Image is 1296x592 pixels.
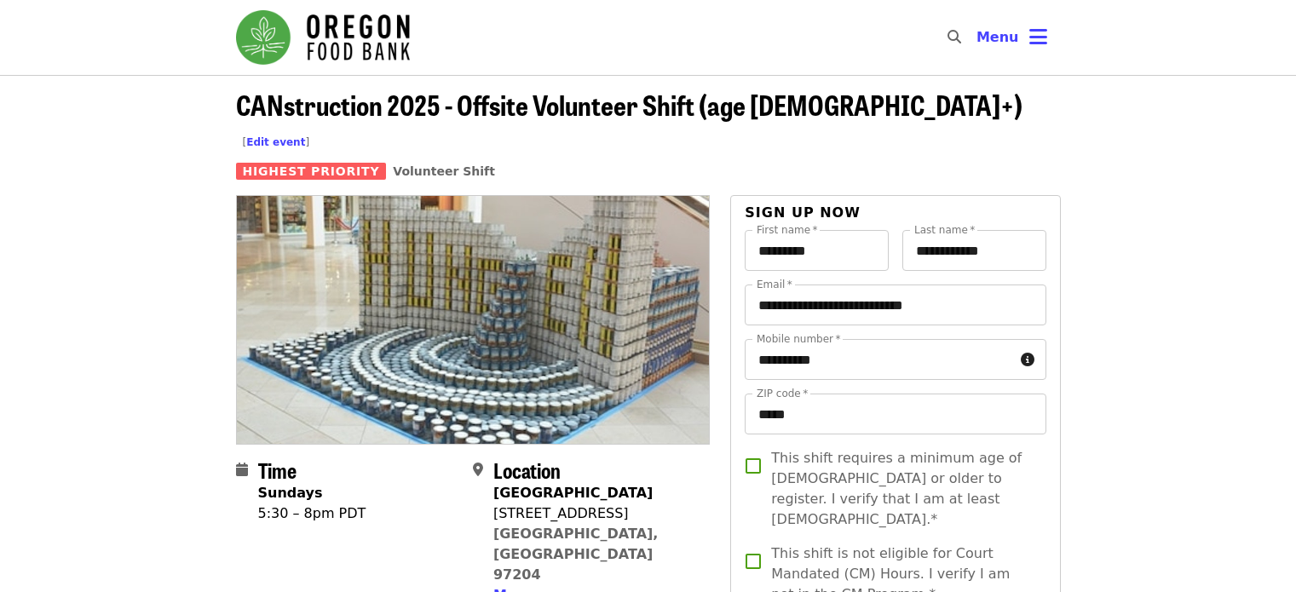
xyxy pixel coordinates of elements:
[976,29,1019,45] span: Menu
[771,448,1032,530] span: This shift requires a minimum age of [DEMOGRAPHIC_DATA] or older to register. I verify that I am ...
[1021,352,1034,368] i: circle-info icon
[236,462,248,478] i: calendar icon
[258,455,297,485] span: Time
[243,136,310,148] span: [ ]
[236,84,1022,159] span: CANstruction 2025 - Offsite Volunteer Shift (age [DEMOGRAPHIC_DATA]+)
[1029,25,1047,49] i: bars icon
[914,225,975,235] label: Last name
[902,230,1046,271] input: Last name
[745,394,1045,434] input: ZIP code
[246,136,305,148] a: Edit event
[745,230,889,271] input: First name
[757,225,818,235] label: First name
[393,164,495,178] a: Volunteer Shift
[757,334,840,344] label: Mobile number
[493,526,659,583] a: [GEOGRAPHIC_DATA], [GEOGRAPHIC_DATA] 97204
[258,503,366,524] div: 5:30 – 8pm PDT
[745,204,861,221] span: Sign up now
[236,10,410,65] img: Oregon Food Bank - Home
[963,17,1061,58] button: Toggle account menu
[745,285,1045,325] input: Email
[493,503,696,524] div: [STREET_ADDRESS]
[757,279,792,290] label: Email
[236,163,387,180] span: Highest Priority
[948,29,961,45] i: search icon
[757,388,808,399] label: ZIP code
[237,196,710,443] img: CANstruction 2025 - Offsite Volunteer Shift (age 16+) organized by Oregon Food Bank
[493,455,561,485] span: Location
[493,485,653,501] strong: [GEOGRAPHIC_DATA]
[473,462,483,478] i: map-marker-alt icon
[745,339,1013,380] input: Mobile number
[258,485,323,501] strong: Sundays
[971,17,985,58] input: Search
